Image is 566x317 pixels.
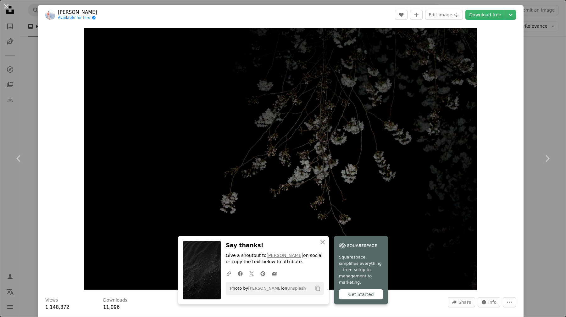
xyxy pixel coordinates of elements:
[339,254,383,286] span: Squarespace simplifies everything—from setup to management to marketing.
[84,28,477,290] img: a tree with white flowers in the dark
[334,236,388,304] a: Squarespace simplifies everything—from setup to management to marketing.Get Started
[227,283,306,293] span: Photo by on
[395,10,408,20] button: Like
[103,304,120,310] span: 11,096
[45,297,58,303] h3: Views
[287,286,306,291] a: Unsplash
[235,267,246,280] a: Share on Facebook
[84,28,477,290] button: Zoom in on this image
[339,241,377,250] img: file-1747939142011-51e5cc87e3c9
[478,297,501,307] button: Stats about this image
[267,253,303,258] a: [PERSON_NAME]
[313,283,323,294] button: Copy to clipboard
[425,10,463,20] button: Edit image
[410,10,423,20] button: Add to Collection
[103,297,127,303] h3: Downloads
[58,9,97,15] a: [PERSON_NAME]
[339,289,383,299] div: Get Started
[269,267,280,280] a: Share over email
[226,241,324,250] h3: Say thanks!
[505,10,516,20] button: Choose download size
[58,15,97,20] a: Available for hire
[458,298,471,307] span: Share
[226,253,324,265] p: Give a shoutout to on social or copy the text below to attribute.
[248,286,282,291] a: [PERSON_NAME]
[465,10,505,20] a: Download free
[45,10,55,20] img: Go to TOMOKO UJI's profile
[45,304,69,310] span: 1,148,872
[503,297,516,307] button: More Actions
[488,298,497,307] span: Info
[528,128,566,189] a: Next
[257,267,269,280] a: Share on Pinterest
[246,267,257,280] a: Share on Twitter
[448,297,475,307] button: Share this image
